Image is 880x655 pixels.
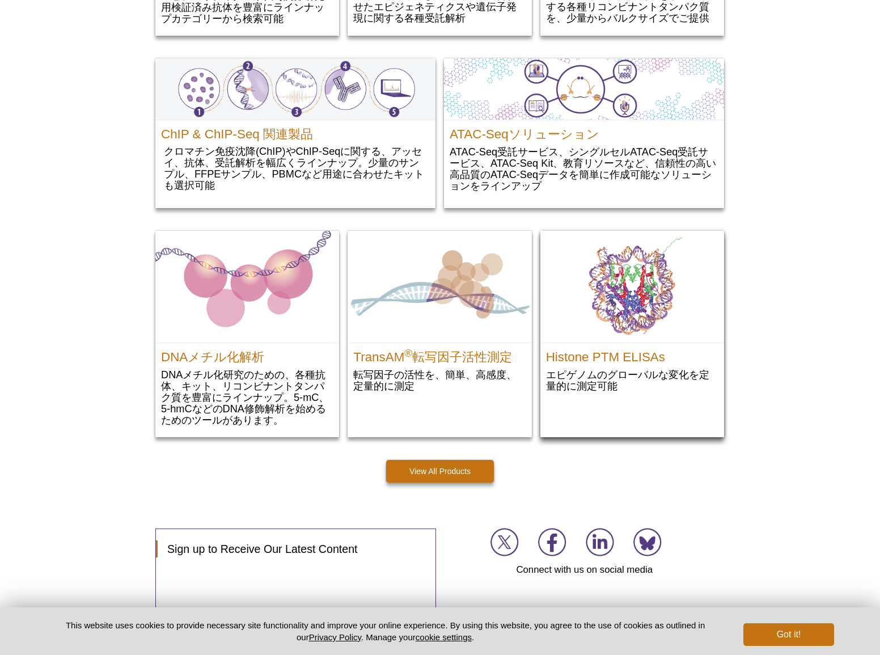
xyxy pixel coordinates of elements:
img: Join us on X [490,528,519,556]
h2: DNAメチル化解析 [161,346,333,363]
img: TransAM [348,231,531,343]
a: Histone PTM ELISAs Histone PTM ELISAs エピゲノムのグローバルな変化を定量的に測定可能 [540,231,724,403]
img: Histone PTM ELISAs [540,231,724,343]
img: Join us on LinkedIn [586,528,614,556]
p: クロマチン免疫沈降(ChIP)やChIP-Seqに関する、アッセイ、抗体、受託解析を幅広くラインナップ。少量のサンプル、FFPEサンプル、PBMCなど用途に合わせたキットも選択可能 [161,146,430,197]
h4: Connect with us on social media [445,564,725,576]
p: This website uses cookies to provide necessary site functionality and improve your online experie... [46,619,725,643]
img: ATAC-Seq Solutions [444,58,724,120]
h2: TransAM 転写因子活性測定 [353,346,526,363]
h2: ATAC-Seqソリューション [450,123,718,140]
p: DNAメチル化研究のための、各種抗体、キット、リコンビナントタンパク質を豊富にラインナップ。5-mC、5-hmCなどのDNA修飾解析を始めるためのツールがあります。 [161,369,333,426]
h3: Sign up to Receive Our Latest Content [156,540,424,557]
img: Join us on Facebook [538,528,566,556]
p: ATAC-Seq受託サービス、シングルセルATAC-Seq受託サービス、ATAC-Seq Kit、教育リソースなど、信頼性の高い高品質のATAC-Seqデータを簡単に作成可能なソリューションをラ... [450,146,718,192]
sup: ® [404,346,412,358]
h2: ChIP & ChIP-Seq 関連製品 [161,123,430,140]
button: cookie settings [416,632,472,642]
a: TransAM TransAM®転写因子活性測定 転写因子の活性を、簡単、高感度、定量的に測定 [348,231,531,403]
h2: Histone PTM ELISAs [546,346,718,363]
a: ATAC-Seq Solutions ATAC-Seqソリューション ATAC-Seq受託サービス、シングルセルATAC-Seq受託サービス、ATAC-Seq Kit、教育リソースなど、信頼性の... [444,58,724,204]
a: Privacy Policy [309,632,361,642]
img: Active Motif [155,58,435,120]
p: エピゲノムのグローバルな変化を定量的に測定可能 [546,369,718,392]
a: Active Motif ChIP & ChIP-Seq 関連製品 クロマチン免疫沈降(ChIP)やChIP-Seqに関する、アッセイ、抗体、受託解析を幅広くラインナップ。少量のサンプル、FFP... [155,58,435,208]
img: Join us on Bluesky [633,528,662,556]
a: View All Products [386,460,494,483]
img: DNA Methylation Products & Services [155,231,339,343]
a: DNA Methylation Products & Services DNAメチル化解析 DNAメチル化研究のための、各種抗体、キット、リコンビナントタンパク質を豊富にラインナップ。5-mC、... [155,231,339,437]
p: 転写因子の活性を、簡単、高感度、定量的に測定 [353,369,526,392]
button: Got it! [743,623,834,646]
